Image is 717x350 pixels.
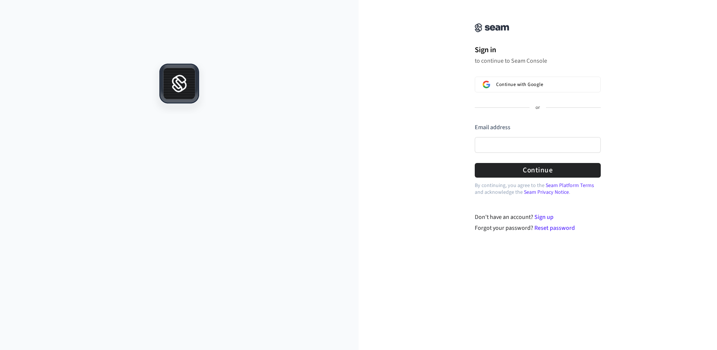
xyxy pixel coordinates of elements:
label: Email address [475,123,510,131]
span: Continue with Google [496,81,543,87]
h1: Sign in [475,44,601,56]
p: or [535,104,540,111]
p: By continuing, you agree to the and acknowledge the . [475,182,601,196]
img: Sign in with Google [483,81,490,88]
button: Continue [475,163,601,178]
a: Sign up [534,213,553,221]
a: Seam Platform Terms [546,182,594,189]
a: Reset password [534,224,575,232]
button: Sign in with GoogleContinue with Google [475,77,601,92]
div: Don't have an account? [475,213,601,222]
div: Forgot your password? [475,223,601,232]
a: Seam Privacy Notice [524,189,569,196]
p: to continue to Seam Console [475,57,601,65]
img: Seam Console [475,23,509,32]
